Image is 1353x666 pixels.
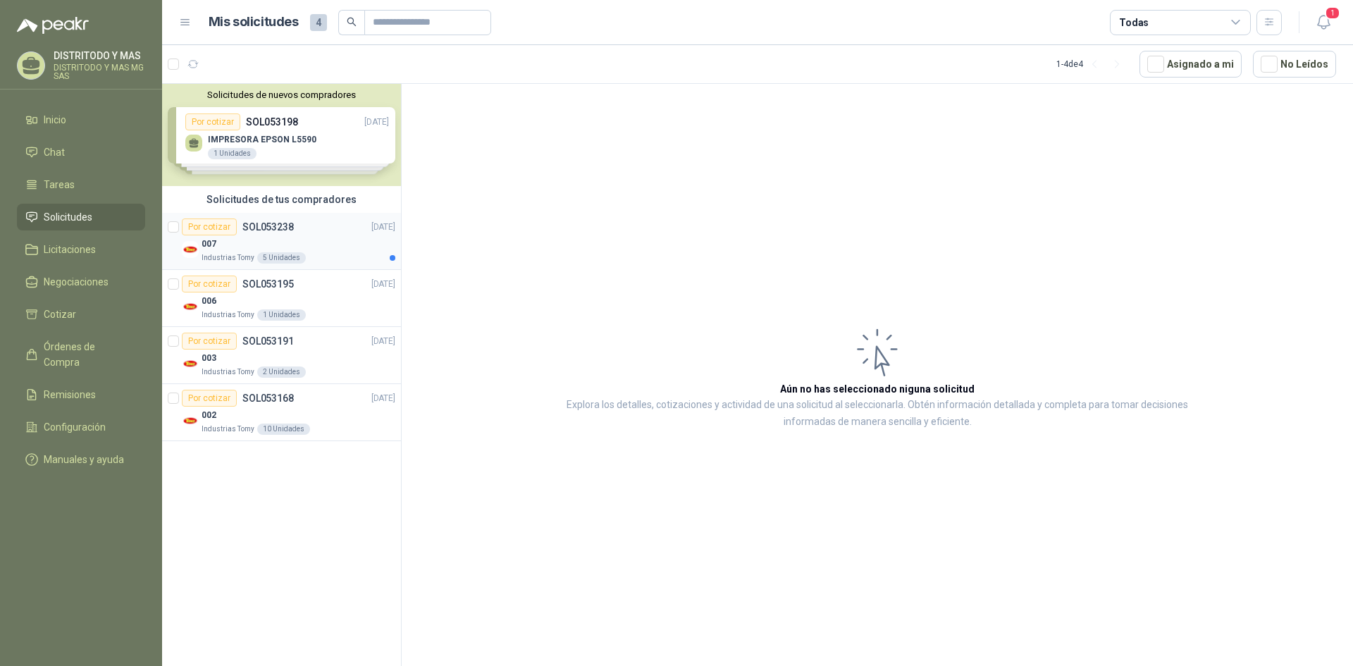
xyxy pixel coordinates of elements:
[17,17,89,34] img: Logo peakr
[162,327,401,384] a: Por cotizarSOL053191[DATE] Company Logo003Industrias Tomy2 Unidades
[17,333,145,376] a: Órdenes de Compra
[44,112,66,128] span: Inicio
[17,381,145,408] a: Remisiones
[44,419,106,435] span: Configuración
[1139,51,1242,78] button: Asignado a mi
[44,177,75,192] span: Tareas
[257,366,306,378] div: 2 Unidades
[202,252,254,264] p: Industrias Tomy
[182,355,199,372] img: Company Logo
[202,309,254,321] p: Industrias Tomy
[54,51,145,61] p: DISTRITODO Y MAS
[168,90,395,100] button: Solicitudes de nuevos compradores
[44,144,65,160] span: Chat
[371,392,395,405] p: [DATE]
[202,424,254,435] p: Industrias Tomy
[17,269,145,295] a: Negociaciones
[242,393,294,403] p: SOL053168
[202,295,216,308] p: 006
[182,412,199,429] img: Company Logo
[202,238,216,251] p: 007
[44,274,109,290] span: Negociaciones
[182,390,237,407] div: Por cotizar
[371,221,395,234] p: [DATE]
[44,339,132,370] span: Órdenes de Compra
[347,17,357,27] span: search
[162,84,401,186] div: Solicitudes de nuevos compradoresPor cotizarSOL053198[DATE] IMPRESORA EPSON L55901 UnidadesPor co...
[44,307,76,322] span: Cotizar
[780,381,975,397] h3: Aún no has seleccionado niguna solicitud
[17,204,145,230] a: Solicitudes
[1325,6,1340,20] span: 1
[1119,15,1149,30] div: Todas
[1056,53,1128,75] div: 1 - 4 de 4
[371,278,395,291] p: [DATE]
[17,301,145,328] a: Cotizar
[209,12,299,32] h1: Mis solicitudes
[182,298,199,315] img: Company Logo
[162,270,401,327] a: Por cotizarSOL053195[DATE] Company Logo006Industrias Tomy1 Unidades
[371,335,395,348] p: [DATE]
[17,171,145,198] a: Tareas
[257,309,306,321] div: 1 Unidades
[257,424,310,435] div: 10 Unidades
[44,387,96,402] span: Remisiones
[44,452,124,467] span: Manuales y ayuda
[202,366,254,378] p: Industrias Tomy
[182,276,237,292] div: Por cotizar
[54,63,145,80] p: DISTRITODO Y MAS MG SAS
[17,106,145,133] a: Inicio
[242,279,294,289] p: SOL053195
[44,242,96,257] span: Licitaciones
[202,352,216,365] p: 003
[17,414,145,440] a: Configuración
[242,222,294,232] p: SOL053238
[310,14,327,31] span: 4
[242,336,294,346] p: SOL053191
[162,213,401,270] a: Por cotizarSOL053238[DATE] Company Logo007Industrias Tomy5 Unidades
[182,218,237,235] div: Por cotizar
[17,139,145,166] a: Chat
[17,446,145,473] a: Manuales y ayuda
[1253,51,1336,78] button: No Leídos
[162,384,401,441] a: Por cotizarSOL053168[DATE] Company Logo002Industrias Tomy10 Unidades
[182,333,237,350] div: Por cotizar
[182,241,199,258] img: Company Logo
[202,409,216,422] p: 002
[543,397,1212,431] p: Explora los detalles, cotizaciones y actividad de una solicitud al seleccionarla. Obtén informaci...
[162,186,401,213] div: Solicitudes de tus compradores
[44,209,92,225] span: Solicitudes
[1311,10,1336,35] button: 1
[257,252,306,264] div: 5 Unidades
[17,236,145,263] a: Licitaciones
